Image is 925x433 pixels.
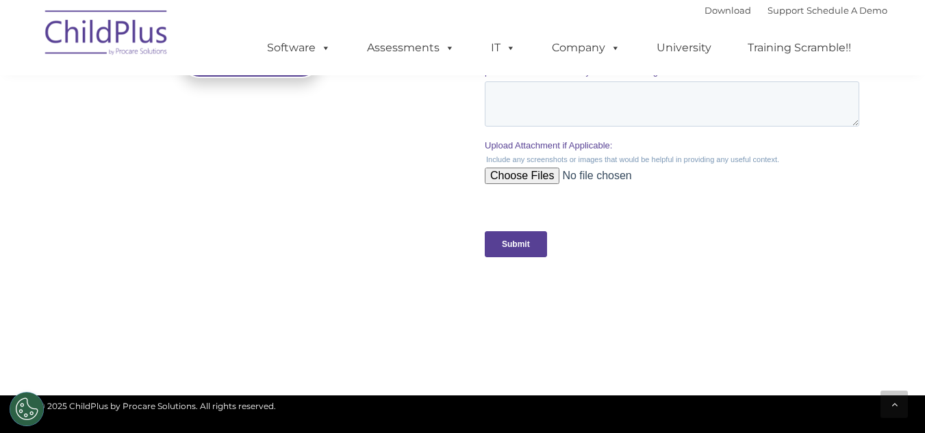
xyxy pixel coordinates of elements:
[643,34,725,62] a: University
[734,34,865,62] a: Training Scramble!!
[477,34,529,62] a: IT
[38,1,175,69] img: ChildPlus by Procare Solutions
[353,34,468,62] a: Assessments
[807,5,887,16] a: Schedule A Demo
[705,5,751,16] a: Download
[253,34,344,62] a: Software
[182,44,319,78] a: Visit our blog
[190,90,232,101] span: Last name
[768,5,804,16] a: Support
[705,5,887,16] font: |
[190,146,249,157] span: Phone number
[38,401,276,411] span: © 2025 ChildPlus by Procare Solutions. All rights reserved.
[538,34,634,62] a: Company
[10,392,44,426] button: Cookies Settings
